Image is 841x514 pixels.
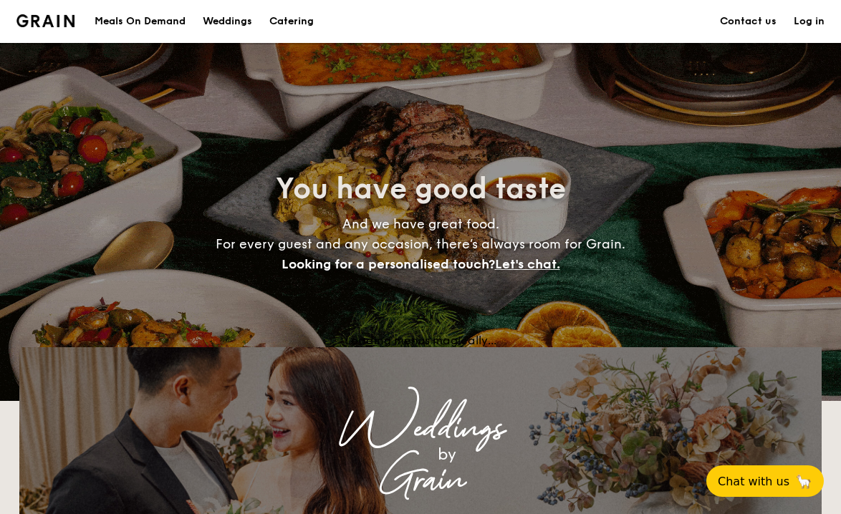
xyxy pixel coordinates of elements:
span: Looking for a personalised touch? [282,256,495,272]
div: Grain [145,467,696,493]
span: Chat with us [718,475,789,488]
span: 🦙 [795,473,812,490]
span: Let's chat. [495,256,560,272]
button: Chat with us🦙 [706,465,824,497]
div: Loading menus magically... [19,334,822,347]
div: Weddings [145,416,696,442]
span: And we have great food. For every guest and any occasion, there’s always room for Grain. [216,216,625,272]
img: Grain [16,14,75,27]
div: by [198,442,696,467]
span: You have good taste [276,172,566,206]
a: Logotype [16,14,75,27]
